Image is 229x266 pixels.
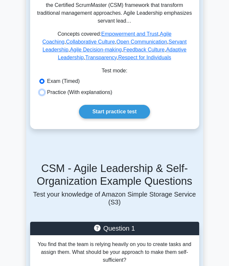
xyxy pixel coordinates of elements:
a: Agile Coaching [42,31,171,45]
h5: CSM - Agile Leadership & Self-Organization Example Questions [30,162,199,188]
p: Test your knowledge of Amazon Simple Storage Service (S3) [30,190,199,206]
a: Open Communication [116,39,167,45]
div: Test mode: [35,67,194,77]
p: You find that the team is relying heavily on you to create tasks and assign them. What should be ... [35,240,194,264]
a: Agile Decision-making [70,47,122,52]
a: Collaborative Culture [66,39,115,45]
label: Practice (With explanations) [47,88,112,96]
h5: Question 1 [35,224,194,232]
a: Servant Leadership [43,39,187,52]
a: Empowerment and Trust [101,31,158,37]
p: Concepts covered: , , , , , , , , , [35,30,194,62]
a: Start practice test [79,105,150,119]
a: Respect for Individuals [118,55,171,60]
a: Adaptive Leadership [58,47,187,60]
label: Exam (Timed) [47,77,80,85]
a: Transparency [85,55,117,60]
a: Feedback Culture [123,47,164,52]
